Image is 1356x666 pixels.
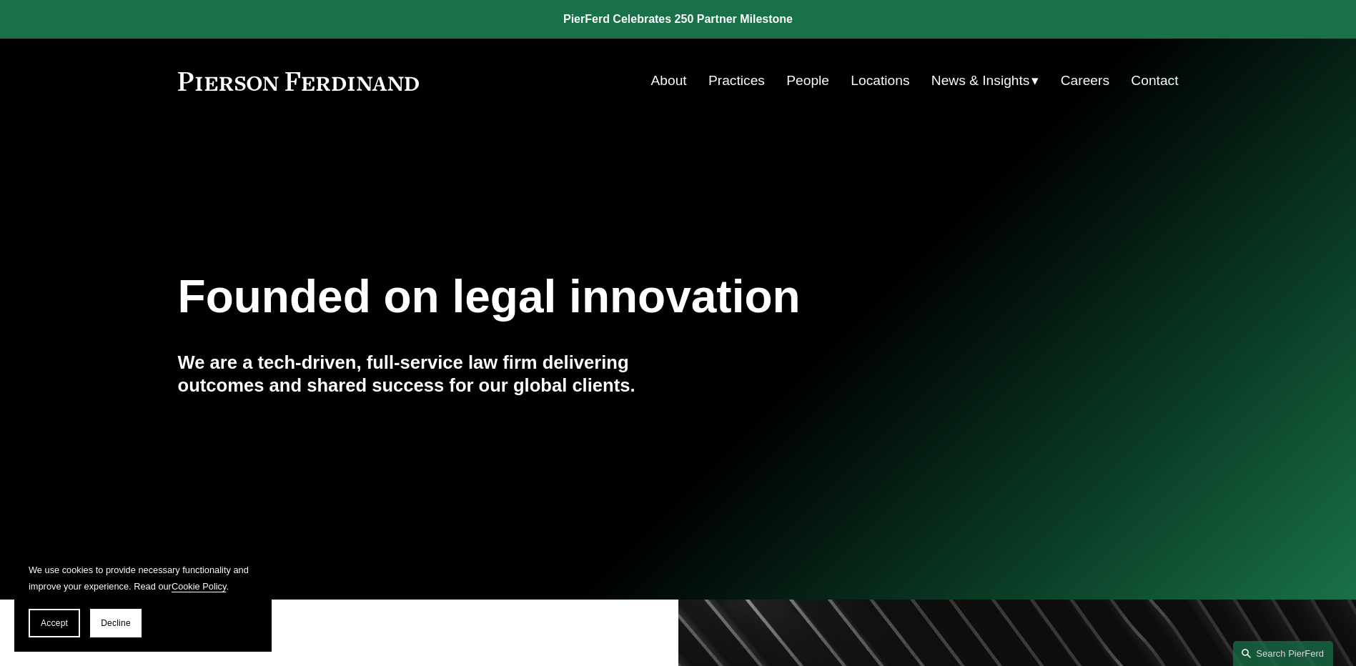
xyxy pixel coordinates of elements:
[1061,67,1109,94] a: Careers
[101,618,131,628] span: Decline
[851,67,909,94] a: Locations
[931,69,1030,94] span: News & Insights
[1131,67,1178,94] a: Contact
[931,67,1039,94] a: folder dropdown
[651,67,687,94] a: About
[178,351,678,397] h4: We are a tech-driven, full-service law firm delivering outcomes and shared success for our global...
[1233,641,1333,666] a: Search this site
[90,609,142,637] button: Decline
[178,271,1012,323] h1: Founded on legal innovation
[708,67,765,94] a: Practices
[29,609,80,637] button: Accept
[786,67,829,94] a: People
[41,618,68,628] span: Accept
[172,581,227,592] a: Cookie Policy
[29,562,257,595] p: We use cookies to provide necessary functionality and improve your experience. Read our .
[14,547,272,652] section: Cookie banner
